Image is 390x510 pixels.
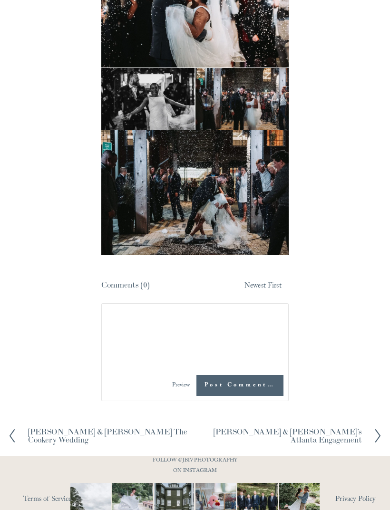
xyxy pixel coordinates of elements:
img: cotton-room-durham-wedding-photographer-87.jpg [101,68,289,130]
img: cotton-room-durham-wedding-photographer-88.jpg [101,130,289,255]
p: FOLLOW @JBIVPHOTOGRAPHY ON INSTAGRAM [148,456,242,477]
a: Terms of Service [23,493,86,507]
span: Comments (0) [101,279,149,290]
a: Privacy Policy [335,493,382,507]
span: Preview [172,381,190,390]
h2: [PERSON_NAME] & [PERSON_NAME] The Cookery Wedding [28,428,195,444]
h2: [PERSON_NAME] & [PERSON_NAME]’s Atlanta Engagement [195,428,362,444]
span: Post Comment… [196,375,283,396]
a: [PERSON_NAME] & [PERSON_NAME]’s Atlanta Engagement [195,428,382,444]
a: [PERSON_NAME] & [PERSON_NAME] The Cookery Wedding [8,428,195,444]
